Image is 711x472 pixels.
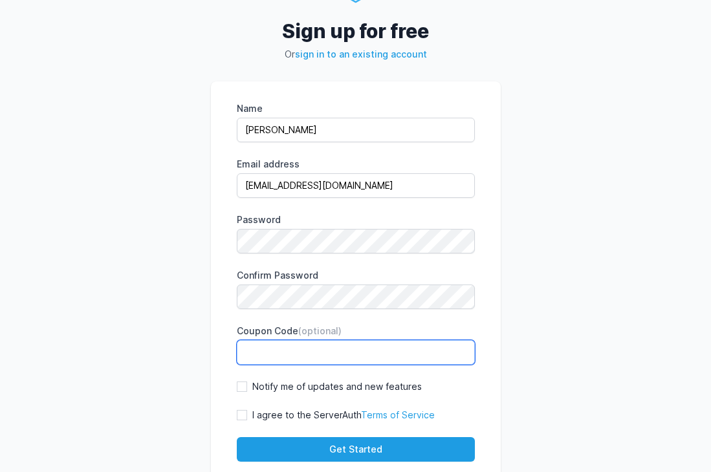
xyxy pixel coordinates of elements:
label: I agree to the ServerAuth [252,409,435,422]
label: Name [237,102,475,115]
button: Get Started [237,437,475,462]
a: Terms of Service [361,409,435,420]
a: sign in to an existing account [295,48,427,59]
label: Coupon Code [237,325,475,338]
h2: Sign up for free [211,19,501,43]
span: (optional) [298,325,342,336]
label: Confirm Password [237,269,475,282]
label: Password [237,213,475,226]
label: Email address [237,158,475,171]
label: Notify me of updates and new features [252,380,422,393]
p: Or [211,48,501,61]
